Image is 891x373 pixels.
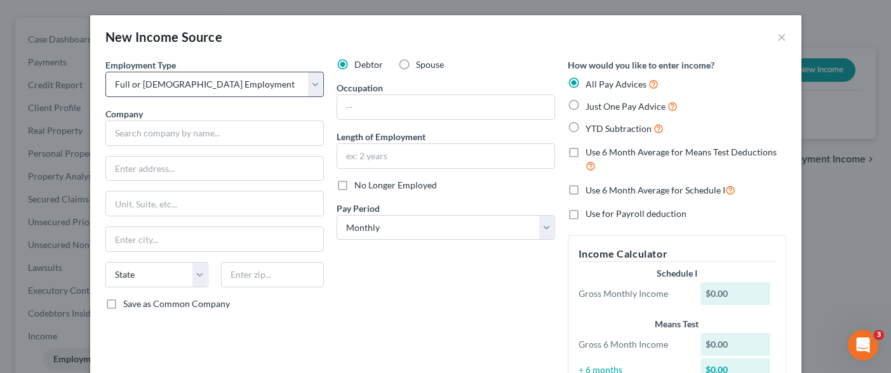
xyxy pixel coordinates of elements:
input: -- [337,95,554,119]
iframe: Intercom live chat [848,330,878,360]
span: Company [105,108,143,119]
span: Just One Pay Advice [586,101,666,112]
span: Save as Common Company [123,298,230,309]
span: Use for Payroll deduction [586,208,687,219]
label: How would you like to enter income? [568,58,714,72]
div: Gross Monthly Income [572,287,695,300]
span: No Longer Employed [354,180,437,190]
div: Schedule I [579,267,775,280]
div: $0.00 [700,333,770,356]
h5: Income Calculator [579,246,775,262]
span: All Pay Advices [586,79,646,89]
span: Spouse [416,59,444,70]
span: YTD Subtraction [586,123,652,134]
span: Debtor [354,59,383,70]
input: Enter address... [106,157,323,181]
div: Means Test [579,318,775,330]
span: Use 6 Month Average for Schedule I [586,185,725,195]
label: Occupation [337,81,383,95]
div: New Income Source [105,28,223,46]
label: Length of Employment [337,130,425,143]
span: Employment Type [105,60,176,70]
input: Search company by name... [105,121,324,146]
input: Unit, Suite, etc... [106,192,323,216]
input: ex: 2 years [337,144,554,168]
input: Enter city... [106,227,323,251]
span: Use 6 Month Average for Means Test Deductions [586,147,777,157]
span: Pay Period [337,203,380,214]
button: × [777,29,786,44]
input: Enter zip... [221,262,324,287]
div: Gross 6 Month Income [572,338,695,351]
span: 3 [874,330,884,340]
div: $0.00 [700,282,770,305]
